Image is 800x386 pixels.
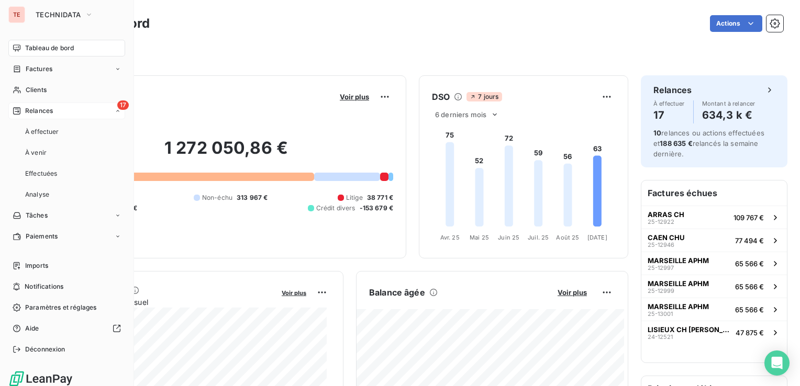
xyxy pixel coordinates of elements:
span: 25-12999 [648,288,674,294]
span: Voir plus [340,93,369,101]
span: 25-12922 [648,219,674,225]
a: Aide [8,320,125,337]
span: Non-échu [202,193,232,202]
span: 25-13001 [648,311,673,317]
tspan: Août 25 [556,234,579,241]
span: Factures [26,64,52,74]
span: Tableau de bord [25,43,74,53]
span: LISIEUX CH [PERSON_NAME] [648,325,731,334]
span: Relances [25,106,53,116]
span: Imports [25,261,48,270]
span: Aide [25,324,39,333]
span: 24-12521 [648,334,673,340]
button: LISIEUX CH [PERSON_NAME]24-1252147 875 € [641,321,787,344]
span: Voir plus [282,289,306,297]
span: Déconnexion [25,345,65,354]
span: À effectuer [25,127,59,137]
span: 7 jours [466,92,502,101]
tspan: Juil. 25 [528,234,549,241]
span: ARRAS CH [648,210,684,219]
span: Litige [346,193,363,202]
span: 6 derniers mois [435,110,486,119]
span: 65 566 € [735,259,764,268]
span: -153 679 € [360,203,394,213]
span: 313 967 € [237,193,268,202]
span: Analyse [25,190,49,199]
span: 77 494 € [735,236,764,245]
span: Voir plus [558,288,587,297]
h6: Factures échues [641,180,787,206]
h6: Balance âgée [369,286,425,299]
tspan: [DATE] [587,234,607,241]
div: Open Intercom Messenger [764,350,790,376]
span: 38 771 € [367,193,393,202]
h6: Relances [653,84,692,96]
tspan: Avr. 25 [440,234,460,241]
span: Crédit divers [316,203,355,213]
span: Tâches [26,211,48,220]
button: CAEN CHU25-1294677 494 € [641,229,787,252]
span: 10 [653,129,661,137]
button: Voir plus [279,288,309,297]
span: 188 635 € [660,139,692,147]
span: Montant à relancer [702,100,755,107]
h6: DSO [432,90,450,103]
span: relances ou actions effectuées et relancés la semaine dernière. [653,129,764,158]
button: MARSEILLE APHM25-1300165 566 € [641,298,787,321]
span: CAEN CHU [648,233,685,242]
span: Clients [26,85,47,95]
span: Chiffre d'affaires mensuel [59,297,274,308]
h4: 17 [653,107,685,123]
span: À venir [25,148,47,157]
button: Voir plus [554,288,590,297]
span: 109 767 € [734,213,764,222]
button: MARSEILLE APHM25-1299965 566 € [641,275,787,298]
span: 25-12997 [648,265,674,271]
span: 65 566 € [735,282,764,291]
button: MARSEILLE APHM25-1299765 566 € [641,252,787,275]
span: 47 875 € [736,328,764,337]
span: Effectuées [25,169,58,178]
button: Voir plus [337,92,372,101]
tspan: Mai 25 [470,234,489,241]
tspan: Juin 25 [498,234,519,241]
span: MARSEILLE APHM [648,302,709,311]
span: TECHNIDATA [36,10,81,19]
span: MARSEILLE APHM [648,279,709,288]
button: Actions [710,15,762,32]
span: À effectuer [653,100,685,107]
div: TE [8,6,25,23]
span: MARSEILLE APHM [648,256,709,265]
h4: 634,3 k € [702,107,755,123]
span: Paiements [26,232,58,241]
span: 25-12946 [648,242,674,248]
button: ARRAS CH25-12922109 767 € [641,206,787,229]
h2: 1 272 050,86 € [59,138,393,169]
span: Paramètres et réglages [25,303,96,312]
span: 65 566 € [735,305,764,314]
span: 17 [117,100,129,110]
span: Notifications [25,282,63,291]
